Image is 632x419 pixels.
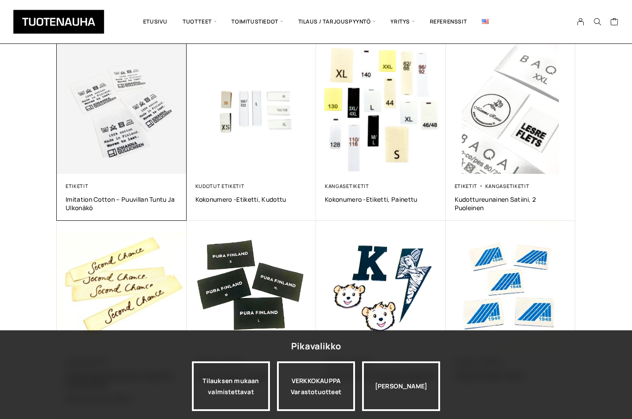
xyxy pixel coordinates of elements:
a: Imitation Cotton – puuvillan tuntu ja ulkonäkö [66,195,178,212]
button: Search [589,18,606,26]
span: Tuotteet [175,7,224,37]
a: VERKKOKAUPPAVarastotuotteet [277,361,355,411]
a: Kokonumero -etiketti, Painettu [325,195,437,204]
span: Yritys [383,7,422,37]
span: Toimitustiedot [224,7,290,37]
a: My Account [572,18,589,26]
a: Cart [610,17,619,28]
div: Pikavalikko [291,338,341,354]
a: Kokonumero -etiketti, Kudottu [195,195,308,204]
a: Etiketit [455,183,478,189]
a: Kudottureunainen satiini, 2 puoleinen [455,195,567,212]
img: Tuotenauha Oy [13,10,104,34]
a: Referenssit [422,7,475,37]
a: Etusivu [136,7,175,37]
a: Tilauksen mukaan valmistettavat [192,361,270,411]
img: English [482,19,489,24]
a: Kudotut etiketit [195,183,245,189]
div: [PERSON_NAME] [362,361,440,411]
a: Kangasetiketit [485,183,530,189]
a: Etiketit [66,183,89,189]
div: VERKKOKAUPPA Varastotuotteet [277,361,355,411]
span: Tilaus / Tarjouspyyntö [291,7,383,37]
a: Kangasetiketit [325,183,369,189]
